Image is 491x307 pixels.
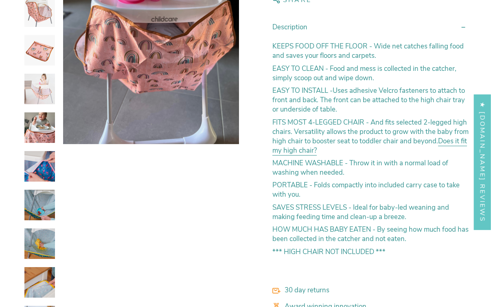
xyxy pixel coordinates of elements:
[272,158,471,177] p: - Throw it in with a normal load of washing when needed.
[272,86,465,114] span: Uses adhesive Velcro fasteners to attach to front and back. The front can be attached to the high...
[272,86,471,114] p: -
[272,247,386,257] strong: *** HIGH CHAIR NOT INCLUDED ***
[272,86,328,96] strong: EASY TO INSTALL
[272,42,471,61] p: - Wide net catches falling food and saves your floors and carpets.
[272,136,467,157] a: Does it fit my high chair?
[272,158,345,168] strong: MACHINE WASHABLE
[285,285,471,295] p: 30 day returns
[272,64,471,83] p: Food and mess is collected in the catcher, simply scoop out and wipe down.
[272,225,377,235] strong: HOW MUCH HAS BABY EATEN -
[272,181,314,190] strong: PORTABLE -
[272,181,471,200] p: Folds compactly into included carry case to take with you.
[272,203,349,212] strong: SAVES STRESS LEVELS
[474,94,491,230] div: Click to open Judge.me floating reviews tab
[272,203,471,221] p: - Ideal for baby-led weaning and making feeding time and clean-up a breeze.
[272,64,330,73] strong: EASY TO CLEAN -
[272,42,369,51] strong: KEEPS FOOD OFF THE FLOOR
[272,118,366,127] strong: FITS MOST 4-LEGGED CHAIR
[272,118,471,155] p: - And fits selected 2-legged high chairs. Versatility allows the product to grow with the baby fr...
[272,16,471,38] summary: Description
[272,225,471,244] p: By seeing how much food has been collected in the catcher and not eaten.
